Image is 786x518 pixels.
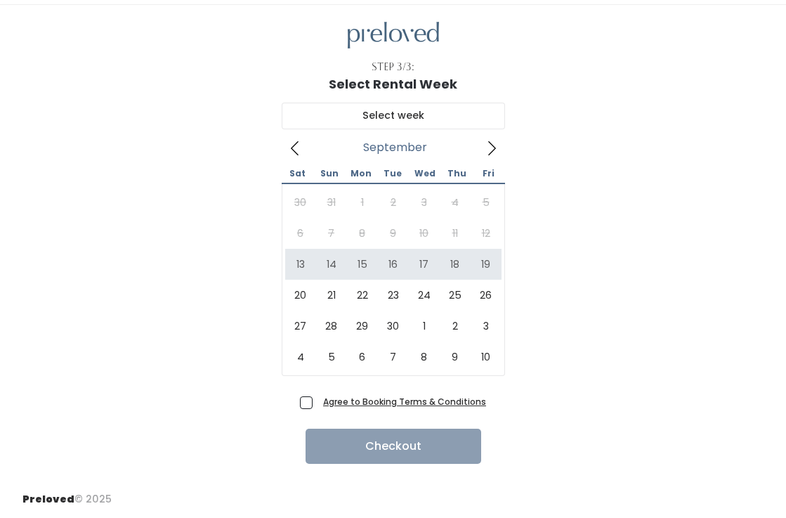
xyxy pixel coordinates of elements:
[348,22,439,49] img: preloved logo
[441,169,473,178] span: Thu
[473,169,504,178] span: Fri
[285,249,316,280] span: September 13, 2025
[440,311,471,342] span: October 2, 2025
[329,77,457,91] h1: Select Rental Week
[316,311,347,342] span: September 28, 2025
[285,311,316,342] span: September 27, 2025
[409,311,440,342] span: October 1, 2025
[440,249,471,280] span: September 18, 2025
[378,342,409,373] span: October 7, 2025
[377,169,409,178] span: Tue
[22,481,112,507] div: © 2025
[347,311,378,342] span: September 29, 2025
[409,169,440,178] span: Wed
[282,169,313,178] span: Sat
[347,280,378,311] span: September 22, 2025
[285,342,316,373] span: October 4, 2025
[440,280,471,311] span: September 25, 2025
[378,280,409,311] span: September 23, 2025
[313,169,345,178] span: Sun
[409,342,440,373] span: October 8, 2025
[471,249,502,280] span: September 19, 2025
[323,396,486,408] a: Agree to Booking Terms & Conditions
[378,311,409,342] span: September 30, 2025
[316,342,347,373] span: October 5, 2025
[471,280,502,311] span: September 26, 2025
[372,60,414,75] div: Step 3/3:
[471,342,502,373] span: October 10, 2025
[282,103,505,129] input: Select week
[306,429,481,464] button: Checkout
[285,280,316,311] span: September 20, 2025
[345,169,376,178] span: Mon
[347,342,378,373] span: October 6, 2025
[378,249,409,280] span: September 16, 2025
[22,492,74,506] span: Preloved
[440,342,471,373] span: October 9, 2025
[347,249,378,280] span: September 15, 2025
[409,280,440,311] span: September 24, 2025
[363,145,427,150] span: September
[316,280,347,311] span: September 21, 2025
[316,249,347,280] span: September 14, 2025
[409,249,440,280] span: September 17, 2025
[471,311,502,342] span: October 3, 2025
